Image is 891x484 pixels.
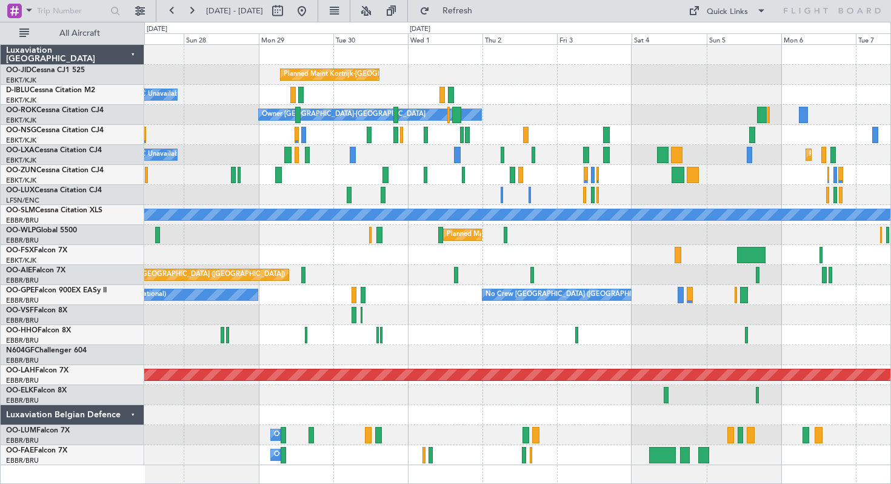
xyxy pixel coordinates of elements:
div: Tue 30 [333,33,408,44]
div: Owner Melsbroek Air Base [274,426,356,444]
div: Sun 5 [707,33,781,44]
div: Owner Melsbroek Air Base [274,446,356,464]
a: OO-FAEFalcon 7X [6,447,67,454]
a: OO-NSGCessna Citation CJ4 [6,127,104,134]
div: Fri 3 [557,33,632,44]
span: OO-LXA [6,147,35,154]
a: EBBR/BRU [6,376,39,385]
a: EBBR/BRU [6,236,39,245]
div: No Crew [GEOGRAPHIC_DATA] ([GEOGRAPHIC_DATA] National) [486,286,689,304]
div: Sat 4 [632,33,706,44]
button: Refresh [414,1,487,21]
span: OO-NSG [6,127,36,134]
a: EBBR/BRU [6,336,39,345]
span: OO-LUX [6,187,35,194]
div: Mon 6 [781,33,856,44]
span: OO-JID [6,67,32,74]
a: EBBR/BRU [6,436,39,445]
span: OO-ROK [6,107,36,114]
span: OO-GPE [6,287,35,294]
a: EBBR/BRU [6,216,39,225]
a: LFSN/ENC [6,196,39,205]
span: OO-VSF [6,307,34,314]
a: EBBR/BRU [6,396,39,405]
span: N604GF [6,347,35,354]
div: A/C Unavailable [134,146,184,164]
a: EBBR/BRU [6,296,39,305]
span: OO-FAE [6,447,34,454]
div: [DATE] [410,24,430,35]
a: OO-JIDCessna CJ1 525 [6,67,85,74]
div: Thu 2 [482,33,557,44]
a: OO-WLPGlobal 5500 [6,227,77,234]
button: Quick Links [682,1,772,21]
a: OO-LUMFalcon 7X [6,427,70,434]
a: N604GFChallenger 604 [6,347,87,354]
div: Wed 1 [408,33,482,44]
a: OO-ELKFalcon 8X [6,387,67,394]
a: EBKT/KJK [6,96,36,105]
span: D-IBLU [6,87,30,94]
a: EBKT/KJK [6,76,36,85]
span: OO-ZUN [6,167,36,174]
span: OO-FSX [6,247,34,254]
a: OO-FSXFalcon 7X [6,247,67,254]
span: [DATE] - [DATE] [206,5,263,16]
a: OO-LUXCessna Citation CJ4 [6,187,102,194]
div: Sat 27 [109,33,184,44]
div: Quick Links [707,6,748,18]
a: OO-LAHFalcon 7X [6,367,68,374]
span: OO-LUM [6,427,36,434]
a: EBKT/KJK [6,156,36,165]
span: Refresh [432,7,483,15]
span: All Aircraft [32,29,128,38]
a: OO-ROKCessna Citation CJ4 [6,107,104,114]
span: OO-ELK [6,387,33,394]
a: OO-AIEFalcon 7X [6,267,65,274]
div: Planned Maint [GEOGRAPHIC_DATA] ([GEOGRAPHIC_DATA]) [94,266,285,284]
a: EBKT/KJK [6,256,36,265]
a: EBKT/KJK [6,136,36,145]
span: OO-LAH [6,367,35,374]
a: OO-VSFFalcon 8X [6,307,67,314]
input: Trip Number [37,2,107,20]
div: [DATE] [147,24,167,35]
button: All Aircraft [13,24,132,43]
span: OO-SLM [6,207,35,214]
a: OO-GPEFalcon 900EX EASy II [6,287,107,294]
a: EBBR/BRU [6,456,39,465]
div: Sun 28 [184,33,258,44]
a: OO-ZUNCessna Citation CJ4 [6,167,104,174]
a: EBBR/BRU [6,276,39,285]
span: OO-HHO [6,327,38,334]
span: OO-WLP [6,227,36,234]
a: EBBR/BRU [6,356,39,365]
a: EBKT/KJK [6,116,36,125]
a: EBBR/BRU [6,316,39,325]
a: EBKT/KJK [6,176,36,185]
a: OO-SLMCessna Citation XLS [6,207,102,214]
a: OO-HHOFalcon 8X [6,327,71,334]
div: Owner [GEOGRAPHIC_DATA]-[GEOGRAPHIC_DATA] [262,106,425,124]
span: OO-AIE [6,267,32,274]
div: Planned Maint Kortrijk-[GEOGRAPHIC_DATA] [284,66,425,84]
a: OO-LXACessna Citation CJ4 [6,147,102,154]
div: Mon 29 [259,33,333,44]
div: Planned Maint Milan (Linate) [447,226,534,244]
a: D-IBLUCessna Citation M2 [6,87,95,94]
